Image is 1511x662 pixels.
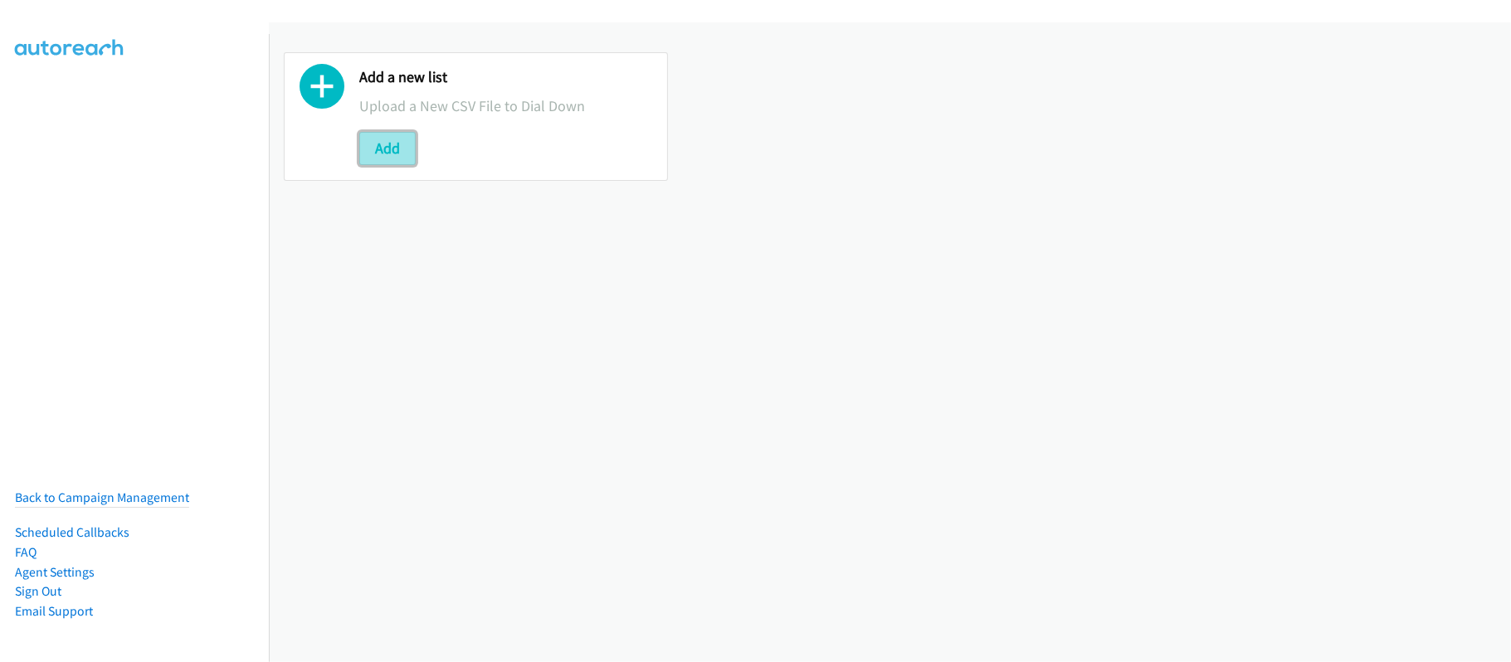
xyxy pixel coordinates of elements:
a: FAQ [15,544,37,560]
a: Back to Campaign Management [15,489,189,505]
button: Add [359,132,416,165]
a: Agent Settings [15,564,95,580]
a: Email Support [15,603,93,619]
p: Upload a New CSV File to Dial Down [359,95,652,117]
a: Sign Out [15,583,61,599]
a: Scheduled Callbacks [15,524,129,540]
h2: Add a new list [359,68,652,87]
